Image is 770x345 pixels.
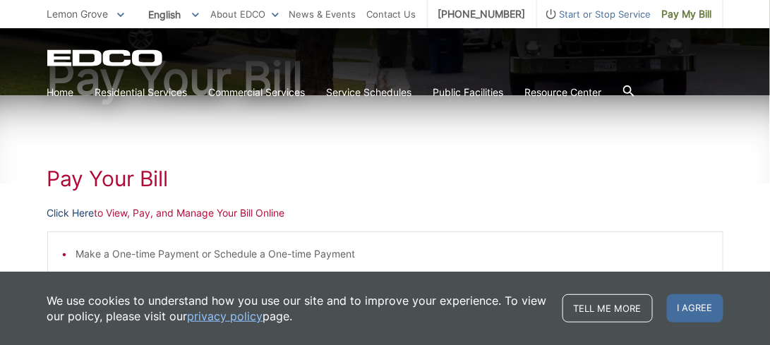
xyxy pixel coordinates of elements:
[367,6,416,22] a: Contact Us
[209,85,306,100] a: Commercial Services
[662,6,712,22] span: Pay My Bill
[47,293,548,324] p: We use cookies to understand how you use our site and to improve your experience. To view our pol...
[667,294,723,322] span: I agree
[188,308,263,324] a: privacy policy
[47,49,164,66] a: EDCD logo. Return to the homepage.
[47,205,95,221] a: Click Here
[138,3,210,26] span: English
[47,8,109,20] span: Lemon Grove
[563,294,653,322] a: Tell me more
[76,246,709,262] li: Make a One-time Payment or Schedule a One-time Payment
[47,166,723,191] h1: Pay Your Bill
[433,85,504,100] a: Public Facilities
[47,85,74,100] a: Home
[327,85,412,100] a: Service Schedules
[47,205,723,221] p: to View, Pay, and Manage Your Bill Online
[525,85,602,100] a: Resource Center
[289,6,356,22] a: News & Events
[211,6,279,22] a: About EDCO
[95,85,188,100] a: Residential Services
